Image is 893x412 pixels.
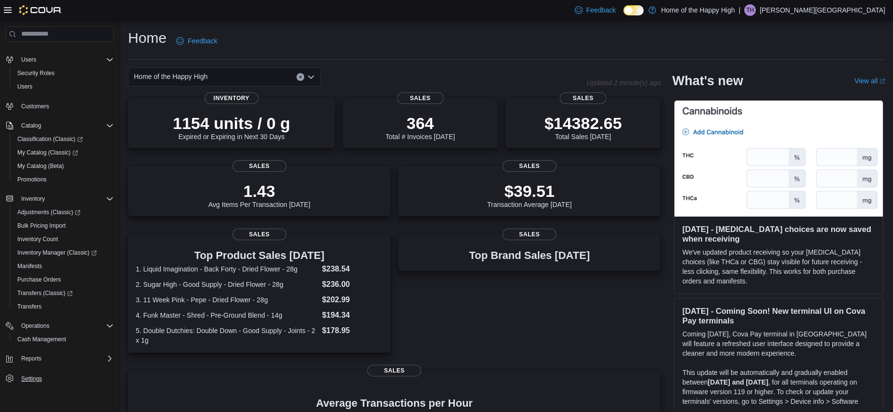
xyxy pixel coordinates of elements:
a: Adjustments (Classic) [13,206,84,218]
div: Expired or Expiring in Next 30 Days [173,114,290,141]
span: Catalog [21,122,41,129]
span: Promotions [13,174,114,185]
span: Customers [17,100,114,112]
p: Updated 2 minute(s) ago [586,79,660,87]
button: Open list of options [307,73,315,81]
span: Cash Management [13,334,114,345]
p: 1.43 [208,181,311,201]
a: Cash Management [13,334,70,345]
a: Promotions [13,174,51,185]
a: Security Roles [13,67,58,79]
span: Sales [397,92,444,104]
a: Transfers (Classic) [10,286,117,300]
span: My Catalog (Classic) [17,149,78,156]
button: Users [2,53,117,66]
a: My Catalog (Classic) [13,147,82,158]
span: Purchase Orders [17,276,61,283]
p: | [738,4,740,16]
p: We've updated product receiving so your [MEDICAL_DATA] choices (like THCa or CBG) stay visible fo... [682,247,875,286]
span: Classification (Classic) [17,135,83,143]
button: Operations [17,320,53,332]
button: Bulk Pricing Import [10,219,117,232]
h3: Top Brand Sales [DATE] [469,250,590,261]
button: Inventory [2,192,117,206]
h2: What's new [672,73,743,89]
span: Sales [233,160,286,172]
a: My Catalog (Beta) [13,160,68,172]
h3: Top Product Sales [DATE] [136,250,383,261]
button: Promotions [10,173,117,186]
span: Settings [21,375,42,383]
p: $14382.65 [544,114,622,133]
span: My Catalog (Beta) [13,160,114,172]
span: Sales [503,229,557,240]
span: Reports [21,355,41,362]
button: Catalog [2,119,117,132]
a: Transfers [13,301,45,312]
button: Cash Management [10,333,117,346]
dd: $238.54 [322,263,383,275]
span: Customers [21,103,49,110]
a: Feedback [172,31,221,51]
button: Reports [17,353,45,364]
div: Total # Invoices [DATE] [386,114,455,141]
span: Adjustments (Classic) [17,208,80,216]
a: View allExternal link [854,77,885,85]
span: Cash Management [17,335,66,343]
p: $39.51 [487,181,572,201]
span: Adjustments (Classic) [13,206,114,218]
a: Settings [17,373,46,385]
p: [PERSON_NAME][GEOGRAPHIC_DATA] [760,4,885,16]
dt: 2. Sugar High - Good Supply - Dried Flower - 28g [136,280,318,289]
span: Users [21,56,36,64]
a: Purchase Orders [13,274,65,285]
dd: $202.99 [322,294,383,306]
a: My Catalog (Classic) [10,146,117,159]
a: Inventory Count [13,233,62,245]
img: Cova [19,5,62,15]
span: Transfers [13,301,114,312]
h4: Average Transactions per Hour [136,398,653,409]
span: Sales [503,160,557,172]
span: Sales [367,365,421,376]
span: Operations [21,322,50,330]
button: Users [10,80,117,93]
span: Security Roles [17,69,54,77]
div: Avg Items Per Transaction [DATE] [208,181,311,208]
dt: 4. Funk Master - Shred - Pre-Ground Blend - 14g [136,310,318,320]
h3: [DATE] - [MEDICAL_DATA] choices are now saved when receiving [682,224,875,244]
span: Feedback [188,36,217,46]
input: Dark Mode [623,5,644,15]
span: Manifests [13,260,114,272]
span: Promotions [17,176,47,183]
button: Transfers [10,300,117,313]
span: Inventory Manager (Classic) [13,247,114,258]
button: Clear input [297,73,304,81]
p: Home of the Happy High [661,4,735,16]
button: Purchase Orders [10,273,117,286]
a: Inventory Manager (Classic) [13,247,101,258]
button: Operations [2,319,117,333]
dd: $236.00 [322,279,383,290]
button: Inventory Count [10,232,117,246]
span: Inventory [21,195,45,203]
span: Sales [560,92,607,104]
span: Classification (Classic) [13,133,114,145]
button: My Catalog (Beta) [10,159,117,173]
dd: $178.95 [322,325,383,336]
span: Operations [17,320,114,332]
a: Customers [17,101,53,112]
div: Total Sales [DATE] [544,114,622,141]
a: Classification (Classic) [13,133,87,145]
a: Feedback [571,0,620,20]
dt: 3. 11 Week Pink - Pepe - Dried Flower - 28g [136,295,318,305]
span: Catalog [17,120,114,131]
span: Transfers (Classic) [17,289,73,297]
button: Security Roles [10,66,117,80]
span: Sales [233,229,286,240]
span: Reports [17,353,114,364]
span: TH [746,4,754,16]
p: 364 [386,114,455,133]
a: Bulk Pricing Import [13,220,70,232]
